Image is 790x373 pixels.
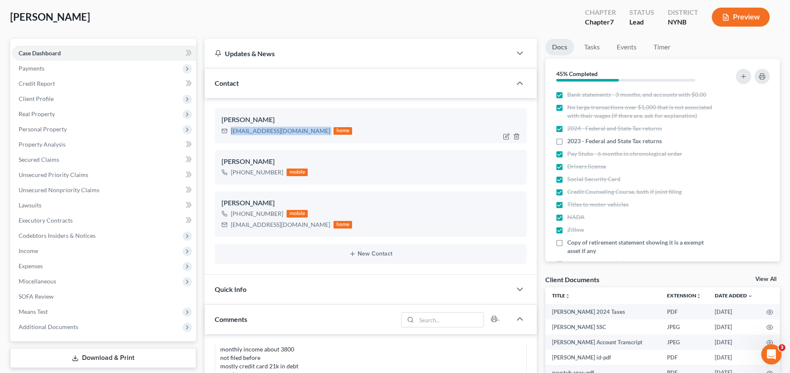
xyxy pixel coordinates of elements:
span: Means Test [19,308,48,315]
span: 7 [610,18,614,26]
a: Secured Claims [12,152,196,167]
span: NADA [567,213,585,221]
a: View All [755,276,776,282]
span: Codebtors Insiders & Notices [19,232,96,239]
a: Unsecured Priority Claims [12,167,196,182]
span: Lawsuits [19,201,41,209]
span: Pay Stubs - 6 months in chronological order [567,150,682,158]
strong: 45% Completed [556,70,598,77]
a: Unsecured Nonpriority Claims [12,182,196,198]
td: [PERSON_NAME] SSC [545,319,660,335]
td: JPEG [660,319,708,335]
span: Titles to motor vehicles [567,200,629,209]
a: Case Dashboard [12,46,196,61]
a: Download & Print [10,348,196,368]
span: Additional Creditors (Medical, or Creditors not on Credit Report) [567,259,714,276]
a: Lawsuits [12,198,196,213]
a: Property Analysis [12,137,196,152]
span: Bank statements - 3 months, and accounts with $0.00 [567,90,706,99]
td: [DATE] [708,350,760,365]
a: Extensionunfold_more [667,292,701,299]
span: Quick Info [215,285,246,293]
td: JPEG [660,335,708,350]
span: Zillow [567,226,584,234]
div: [PHONE_NUMBER] [231,168,283,177]
span: Unsecured Priority Claims [19,171,88,178]
div: home [333,127,352,135]
a: Executory Contracts [12,213,196,228]
span: 2023 - Federal and State Tax returns [567,137,662,145]
span: Personal Property [19,125,67,133]
span: Additional Documents [19,323,78,330]
td: PDF [660,350,708,365]
a: Docs [545,39,574,55]
a: Events [610,39,643,55]
span: Secured Claims [19,156,59,163]
span: Social Security Card [567,175,621,183]
a: SOFA Review [12,289,196,304]
span: Drivers license [567,162,606,171]
iframe: Intercom live chat [761,344,782,365]
span: No large transactions over $1,000 that is not associated with their wages (if there are, ask for ... [567,103,714,120]
span: SOFA Review [19,293,54,300]
div: NYNB [668,17,698,27]
a: Titleunfold_more [552,292,570,299]
span: Comments [215,315,247,323]
div: Chapter [585,8,616,17]
span: [PERSON_NAME] [10,11,90,23]
span: Copy of retirement statement showing it is a exempt asset if any [567,238,714,255]
span: Real Property [19,110,55,117]
span: Miscellaneous [19,278,56,285]
a: Timer [647,39,677,55]
span: 3 [779,344,785,351]
button: Preview [712,8,770,27]
td: [PERSON_NAME] 2024 Taxes [545,304,660,319]
div: mobile [287,169,308,176]
td: [DATE] [708,335,760,350]
span: 2024 - Federal and State Tax returns [567,124,662,133]
i: unfold_more [696,294,701,299]
div: Chapter [585,17,616,27]
span: Unsecured Nonpriority Claims [19,186,99,193]
div: [EMAIL_ADDRESS][DOMAIN_NAME] [231,127,330,135]
div: [PHONE_NUMBER] [231,210,283,218]
td: [PERSON_NAME] Account Transcript [545,335,660,350]
div: Lead [629,17,654,27]
button: New Contact [221,250,519,257]
div: home [333,221,352,229]
div: [PERSON_NAME] [221,198,519,208]
a: Credit Report [12,76,196,91]
i: expand_more [748,294,753,299]
div: [EMAIL_ADDRESS][DOMAIN_NAME] [231,221,330,229]
div: District [668,8,698,17]
input: Search... [416,313,484,327]
span: Payments [19,65,44,72]
div: Status [629,8,654,17]
span: Income [19,247,38,254]
td: PDF [660,304,708,319]
span: Client Profile [19,95,54,102]
td: [DATE] [708,319,760,335]
td: [DATE] [708,304,760,319]
div: [PERSON_NAME] [221,157,519,167]
td: [PERSON_NAME] id-pdf [545,350,660,365]
span: Property Analysis [19,141,66,148]
a: Tasks [577,39,607,55]
div: [PERSON_NAME] [221,115,519,125]
i: unfold_more [565,294,570,299]
div: mobile [287,210,308,218]
div: Updates & News [215,49,501,58]
span: Credit Counseling Course, both if joint filing [567,188,682,196]
span: Contact [215,79,239,87]
span: Case Dashboard [19,49,61,57]
span: Credit Report [19,80,55,87]
span: Expenses [19,262,43,270]
div: Client Documents [545,275,599,284]
a: Date Added expand_more [715,292,753,299]
span: Executory Contracts [19,217,73,224]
